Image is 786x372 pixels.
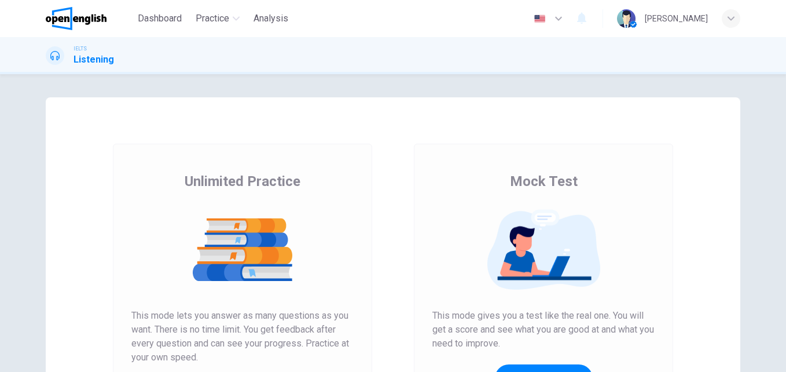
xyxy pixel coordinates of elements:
img: Profile picture [617,9,636,28]
div: [PERSON_NAME] [645,12,708,25]
button: Dashboard [133,8,186,29]
button: Analysis [249,8,293,29]
span: Analysis [254,12,288,25]
span: This mode lets you answer as many questions as you want. There is no time limit. You get feedback... [131,309,354,364]
span: Mock Test [510,172,578,191]
span: IELTS [74,45,87,53]
a: OpenEnglish logo [46,7,133,30]
img: en [532,14,547,23]
span: Unlimited Practice [185,172,300,191]
span: Dashboard [138,12,182,25]
img: OpenEnglish logo [46,7,106,30]
button: Practice [191,8,244,29]
h1: Listening [74,53,114,67]
span: This mode gives you a test like the real one. You will get a score and see what you are good at a... [432,309,655,351]
span: Practice [196,12,229,25]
